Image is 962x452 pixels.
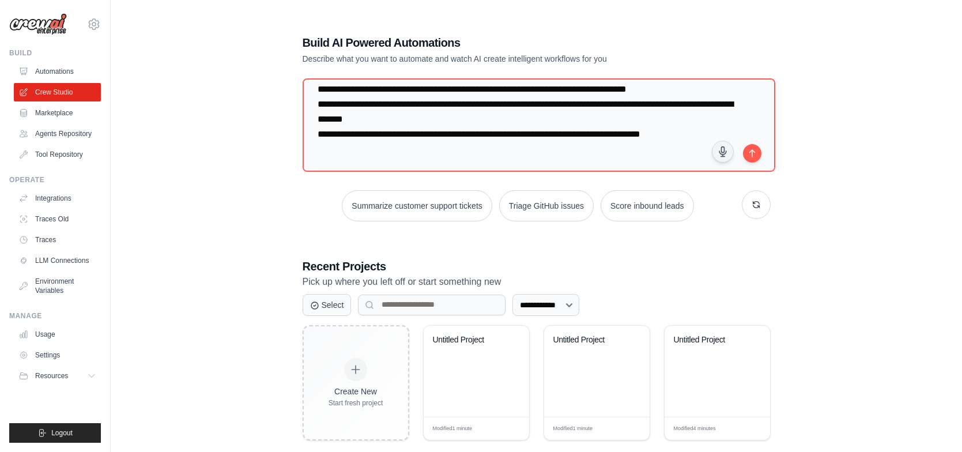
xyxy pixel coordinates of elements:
[303,53,690,65] p: Describe what you want to automate and watch AI create intelligent workflows for you
[14,104,101,122] a: Marketplace
[712,141,734,163] button: Click to speak your automation idea
[433,335,503,345] div: Untitled Project
[35,371,68,381] span: Resources
[342,190,492,221] button: Summarize customer support tickets
[14,145,101,164] a: Tool Repository
[14,125,101,143] a: Agents Repository
[14,231,101,249] a: Traces
[601,190,694,221] button: Score inbound leads
[329,398,383,408] div: Start fresh project
[51,428,73,438] span: Logout
[329,386,383,397] div: Create New
[303,35,690,51] h1: Build AI Powered Automations
[14,251,101,270] a: LLM Connections
[501,424,511,433] span: Edit
[14,62,101,81] a: Automations
[14,325,101,344] a: Usage
[303,258,771,274] h3: Recent Projects
[742,424,752,433] span: Edit
[499,190,594,221] button: Triage GitHub issues
[553,335,623,345] div: Untitled Project
[553,425,593,433] span: Modified 1 minute
[9,175,101,184] div: Operate
[674,425,716,433] span: Modified 4 minutes
[303,294,352,316] button: Select
[9,48,101,58] div: Build
[14,272,101,300] a: Environment Variables
[9,13,67,35] img: Logo
[904,397,962,452] iframe: Chat Widget
[433,425,473,433] span: Modified 1 minute
[14,83,101,101] a: Crew Studio
[14,189,101,208] a: Integrations
[622,424,632,433] span: Edit
[9,311,101,321] div: Manage
[674,335,744,345] div: Untitled Project
[14,210,101,228] a: Traces Old
[14,346,101,364] a: Settings
[14,367,101,385] button: Resources
[303,274,771,289] p: Pick up where you left off or start something new
[742,190,771,219] button: Get new suggestions
[9,423,101,443] button: Logout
